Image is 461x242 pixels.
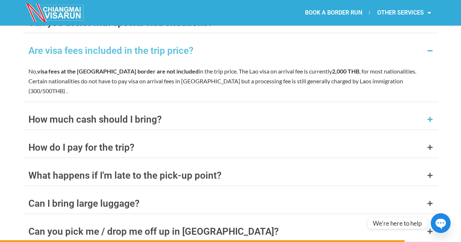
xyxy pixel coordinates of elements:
[370,4,438,21] a: OTHER SERVICES
[37,68,199,75] strong: visa fees at the [GEOGRAPHIC_DATA] border are not included
[28,143,134,152] div: How do I pay for the trip?
[28,115,162,124] div: How much cash should I bring?
[28,171,222,180] div: What happens if I'm late to the pick-up point?
[332,68,359,75] strong: 2,000 THB
[28,46,194,55] div: Are visa fees included in the trip price?
[230,4,438,21] nav: Menu
[28,66,433,96] p: No, in the trip price. The Lao visa on arrival fee is currently , for most nationalities. Certain...
[28,227,279,236] div: Can you pick me / drop me off up in [GEOGRAPHIC_DATA]?
[28,199,140,208] div: Can I bring large luggage?
[28,18,212,27] div: Can you assist with special visa situations?
[297,4,369,21] a: BOOK A BORDER RUN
